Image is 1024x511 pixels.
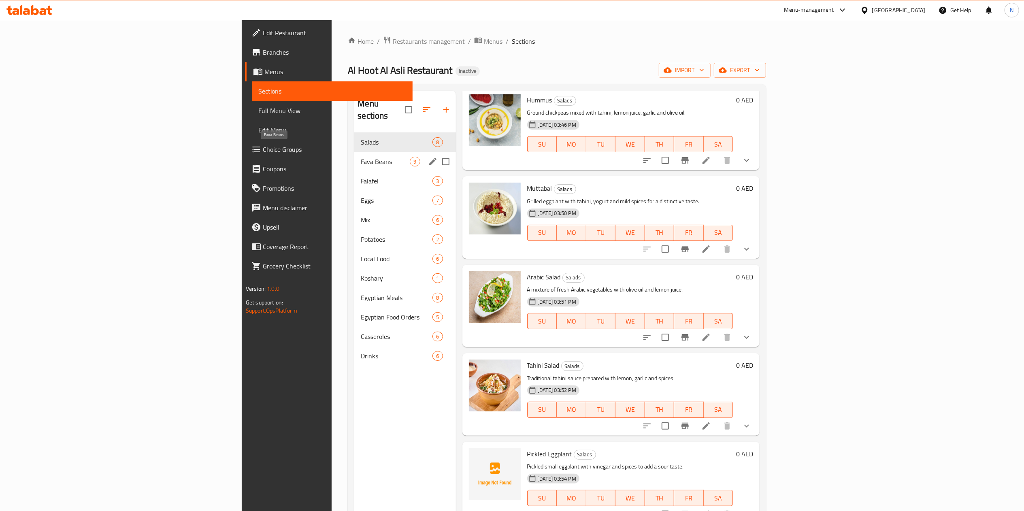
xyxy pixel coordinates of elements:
[432,196,443,205] div: items
[252,120,413,140] a: Edit Menu
[354,171,456,191] div: Falafel3
[361,234,432,244] span: Potatoes
[737,151,756,170] button: show more
[590,227,613,238] span: TU
[586,136,616,152] button: TU
[252,101,413,120] a: Full Menu View
[657,329,674,346] span: Select to update
[432,293,443,302] div: items
[674,313,704,329] button: FR
[354,327,456,346] div: Casseroles6
[674,136,704,152] button: FR
[637,416,657,436] button: sort-choices
[619,138,642,150] span: WE
[701,155,711,165] a: Edit menu item
[245,43,413,62] a: Branches
[677,227,700,238] span: FR
[590,315,613,327] span: TU
[784,5,834,15] div: Menu-management
[665,65,704,75] span: import
[563,273,584,282] span: Salads
[263,47,406,57] span: Branches
[707,492,730,504] span: SA
[361,332,432,341] span: Casseroles
[707,315,730,327] span: SA
[615,136,645,152] button: WE
[354,210,456,230] div: Mix6
[361,137,432,147] div: Salads
[534,475,579,483] span: [DATE] 03:54 PM
[560,492,583,504] span: MO
[586,490,616,506] button: TU
[677,404,700,415] span: FR
[675,239,695,259] button: Branch-specific-item
[527,271,561,283] span: Arabic Salad
[590,492,613,504] span: TU
[469,183,521,234] img: Muttabal
[361,196,432,205] span: Eggs
[615,225,645,241] button: WE
[534,298,579,306] span: [DATE] 03:51 PM
[456,68,480,75] span: Inactive
[586,225,616,241] button: TU
[527,490,557,506] button: SU
[506,36,509,46] li: /
[675,151,695,170] button: Branch-specific-item
[674,490,704,506] button: FR
[264,67,406,77] span: Menus
[648,227,671,238] span: TH
[527,359,560,371] span: Tahini Salad
[432,254,443,264] div: items
[648,404,671,415] span: TH
[531,138,554,150] span: SU
[645,136,675,152] button: TH
[468,36,471,46] li: /
[245,237,413,256] a: Coverage Report
[736,183,753,194] h6: 0 AED
[354,129,456,369] nav: Menu sections
[704,313,733,329] button: SA
[361,215,432,225] span: Mix
[400,101,417,118] span: Select all sections
[645,490,675,506] button: TH
[433,294,442,302] span: 8
[742,421,752,431] svg: Show Choices
[469,360,521,411] img: Tahini Salad
[258,86,406,96] span: Sections
[707,404,730,415] span: SA
[707,138,730,150] span: SA
[737,239,756,259] button: show more
[619,227,642,238] span: WE
[433,313,442,321] span: 5
[717,328,737,347] button: delete
[586,313,616,329] button: TU
[645,402,675,418] button: TH
[245,23,413,43] a: Edit Restaurant
[717,416,737,436] button: delete
[701,332,711,342] a: Edit menu item
[736,271,753,283] h6: 0 AED
[361,254,432,264] span: Local Food
[361,312,432,322] div: Egyptian Food Orders
[432,137,443,147] div: items
[432,234,443,244] div: items
[469,448,521,500] img: Pickled Eggplant
[354,191,456,210] div: Eggs7
[637,328,657,347] button: sort-choices
[245,179,413,198] a: Promotions
[704,136,733,152] button: SA
[657,241,674,258] span: Select to update
[433,138,442,146] span: 8
[361,293,432,302] span: Egyptian Meals
[527,94,552,106] span: Hummus
[674,402,704,418] button: FR
[433,352,442,360] span: 6
[736,448,753,460] h6: 0 AED
[648,138,671,150] span: TH
[737,328,756,347] button: show more
[677,492,700,504] span: FR
[354,346,456,366] div: Drinks6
